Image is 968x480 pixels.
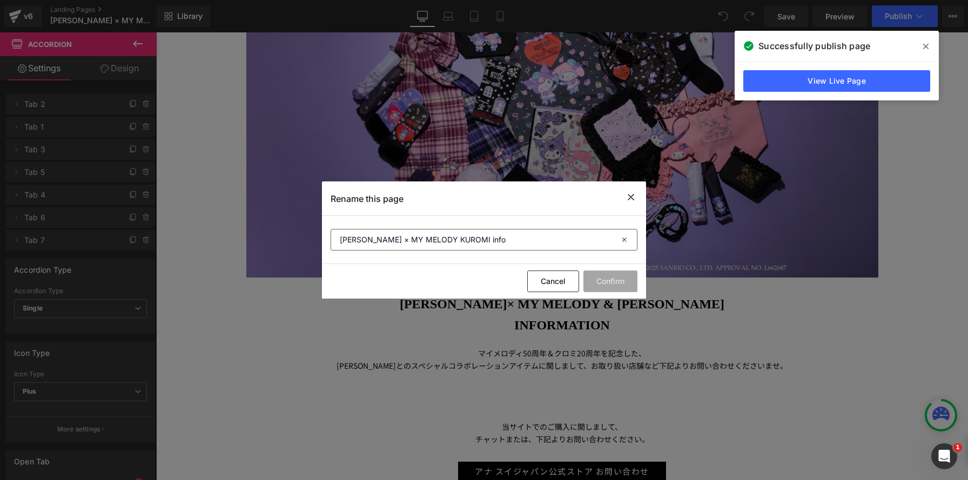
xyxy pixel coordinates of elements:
strong: [PERSON_NAME]× MY MELODY & [PERSON_NAME] [244,265,568,279]
strong: INFORMATION [358,286,454,300]
p: Rename this page [331,193,404,204]
span: アナ スイジャパン公式ストア お問い合わせ [319,432,493,446]
p: チャットまたは、下記よりお問い合わせください。 [90,401,722,413]
a: アナ スイジャパン公式ストア お問い合わせ [302,429,510,449]
button: Confirm [583,271,637,292]
span: 1 [953,443,962,452]
span: 50 [367,315,375,326]
span: 周年を記念した、 [429,315,490,326]
button: Cancel [527,271,579,292]
a: View Live Page [743,70,930,92]
span: Successfully publish page [758,39,870,52]
iframe: Intercom live chat [931,443,957,469]
span: とのスペシャルコラボレーションアイテムに関しまして、お取り扱い店舗など下記よりお問い合わせくださいませ。 [240,328,631,339]
span: 20 [421,315,429,326]
span: マイメロディ [322,315,367,326]
p: 当サイトでのご購入に関しまして、 [90,388,722,401]
span: 周年＆クロミ [375,315,421,326]
span: [PERSON_NAME] [180,328,240,339]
